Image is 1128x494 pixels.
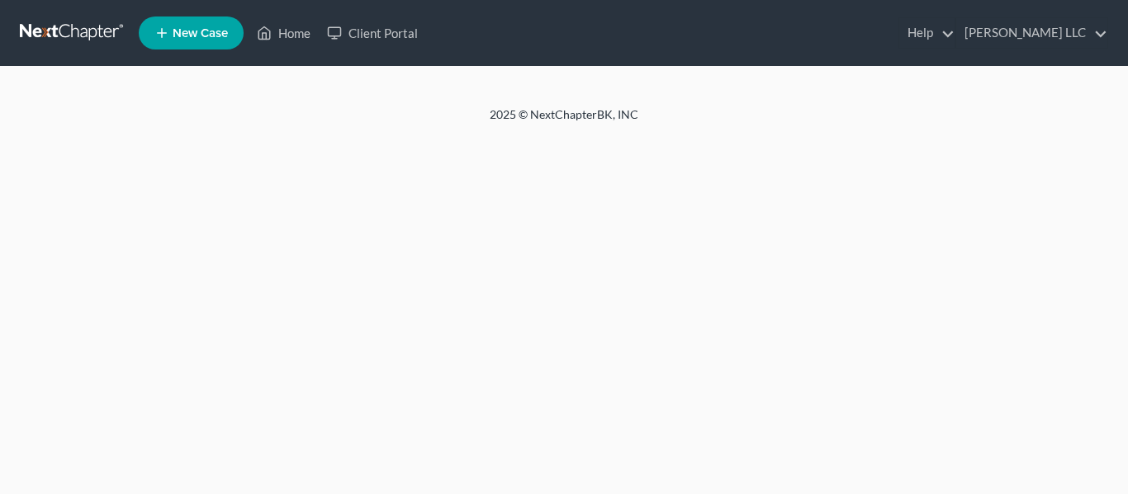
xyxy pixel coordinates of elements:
[249,18,319,48] a: Home
[956,18,1107,48] a: [PERSON_NAME] LLC
[899,18,955,48] a: Help
[93,106,1035,136] div: 2025 © NextChapterBK, INC
[139,16,244,49] new-legal-case-button: New Case
[319,18,426,48] a: Client Portal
